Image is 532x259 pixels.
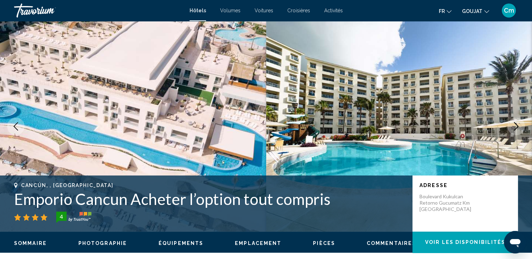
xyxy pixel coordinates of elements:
[500,3,518,18] button: Menu utilisateur
[255,8,273,13] a: Voitures
[54,212,68,221] div: 4
[287,8,310,13] a: Croisières
[7,118,25,135] button: Image précédente
[412,232,518,253] button: Voir les disponibilités
[439,8,445,14] span: Fr
[190,8,206,13] a: Hôtels
[14,190,405,208] h1: Emporio Cancun Acheter l’option tout compris
[159,240,203,246] span: Équipements
[14,240,47,246] span: Sommaire
[419,182,511,188] p: Adresse
[78,240,127,246] button: Photographie
[220,8,241,13] a: Volumes
[507,118,525,135] button: Image suivante
[504,231,526,253] iframe: Bouton de lancement de la fenêtre de messagerie
[21,182,113,188] span: Cancún, , [GEOGRAPHIC_DATA]
[462,8,482,14] span: GOUJAT
[419,193,476,212] p: Boulevard Kukulcan Retorno Gucumatz Km [GEOGRAPHIC_DATA]
[313,240,335,246] span: Pièces
[14,240,47,246] button: Sommaire
[78,240,127,246] span: Photographie
[462,6,489,16] button: Changer de devise
[313,240,335,246] button: Pièces
[367,240,416,246] span: Commentaires
[235,240,281,246] button: Emplacement
[324,8,343,13] a: Activités
[14,4,182,18] a: Travorium
[159,240,203,246] button: Équipements
[367,240,416,246] button: Commentaires
[56,212,91,223] img: trustyou-badge-hor.svg
[504,7,514,14] span: Cm
[425,240,505,245] span: Voir les disponibilités
[235,240,281,246] span: Emplacement
[439,6,451,16] button: Changer la langue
